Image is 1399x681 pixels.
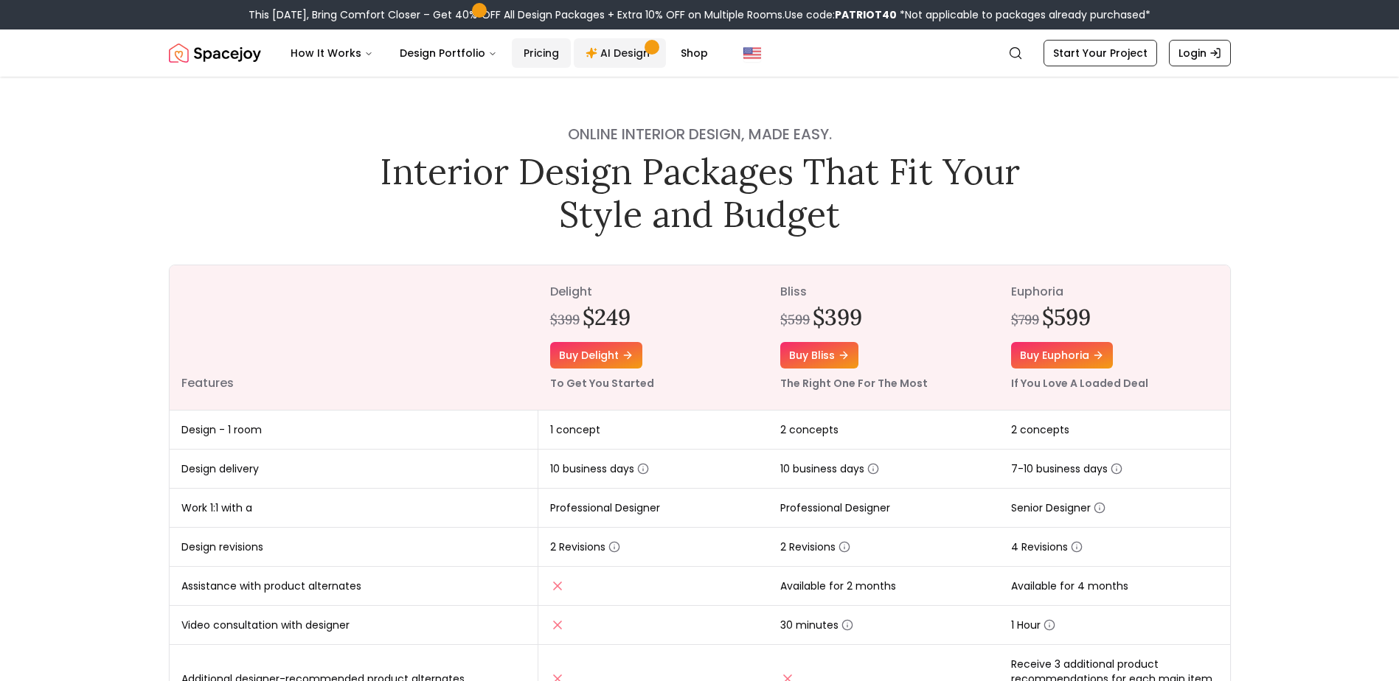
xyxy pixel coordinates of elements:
[169,38,261,68] a: Spacejoy
[170,528,538,567] td: Design revisions
[550,539,620,554] span: 2 Revisions
[743,44,761,62] img: United States
[780,342,858,369] a: Buy bliss
[388,38,509,68] button: Design Portfolio
[550,422,600,437] span: 1 concept
[170,450,538,489] td: Design delivery
[1169,40,1231,66] a: Login
[1011,376,1148,391] small: If You Love A Loaded Deal
[512,38,571,68] a: Pricing
[170,606,538,645] td: Video consultation with designer
[279,38,720,68] nav: Main
[1011,539,1083,554] span: 4 Revisions
[780,618,853,632] span: 30 minutes
[780,500,890,515] span: Professional Designer
[550,461,649,476] span: 10 business days
[1042,304,1091,330] h2: $599
[669,38,720,68] a: Shop
[780,461,879,476] span: 10 business days
[170,567,538,606] td: Assistance with product alternates
[550,500,660,515] span: Professional Designer
[780,422,839,437] span: 2 concepts
[583,304,631,330] h2: $249
[550,342,642,369] a: Buy delight
[1011,618,1055,632] span: 1 Hour
[780,539,850,554] span: 2 Revisions
[780,310,810,330] div: $599
[170,489,538,528] td: Work 1:1 with a
[169,38,261,68] img: Spacejoy Logo
[780,376,928,391] small: The Right One For The Most
[369,150,1030,235] h1: Interior Design Packages That Fit Your Style and Budget
[1011,422,1069,437] span: 2 concepts
[835,7,897,22] b: PATRIOT40
[768,567,999,606] td: Available for 2 months
[1011,310,1039,330] div: $799
[279,38,385,68] button: How It Works
[249,7,1150,22] div: This [DATE], Bring Comfort Closer – Get 40% OFF All Design Packages + Extra 10% OFF on Multiple R...
[170,411,538,450] td: Design - 1 room
[897,7,1150,22] span: *Not applicable to packages already purchased*
[550,376,654,391] small: To Get You Started
[550,283,757,301] p: delight
[1011,500,1105,515] span: Senior Designer
[170,265,538,411] th: Features
[550,310,580,330] div: $399
[999,567,1230,606] td: Available for 4 months
[1011,283,1218,301] p: euphoria
[785,7,897,22] span: Use code:
[1011,342,1113,369] a: Buy euphoria
[1011,461,1122,476] span: 7-10 business days
[813,304,862,330] h2: $399
[574,38,666,68] a: AI Design
[780,283,987,301] p: bliss
[1044,40,1157,66] a: Start Your Project
[369,124,1030,144] h4: Online interior design, made easy.
[169,29,1231,77] nav: Global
